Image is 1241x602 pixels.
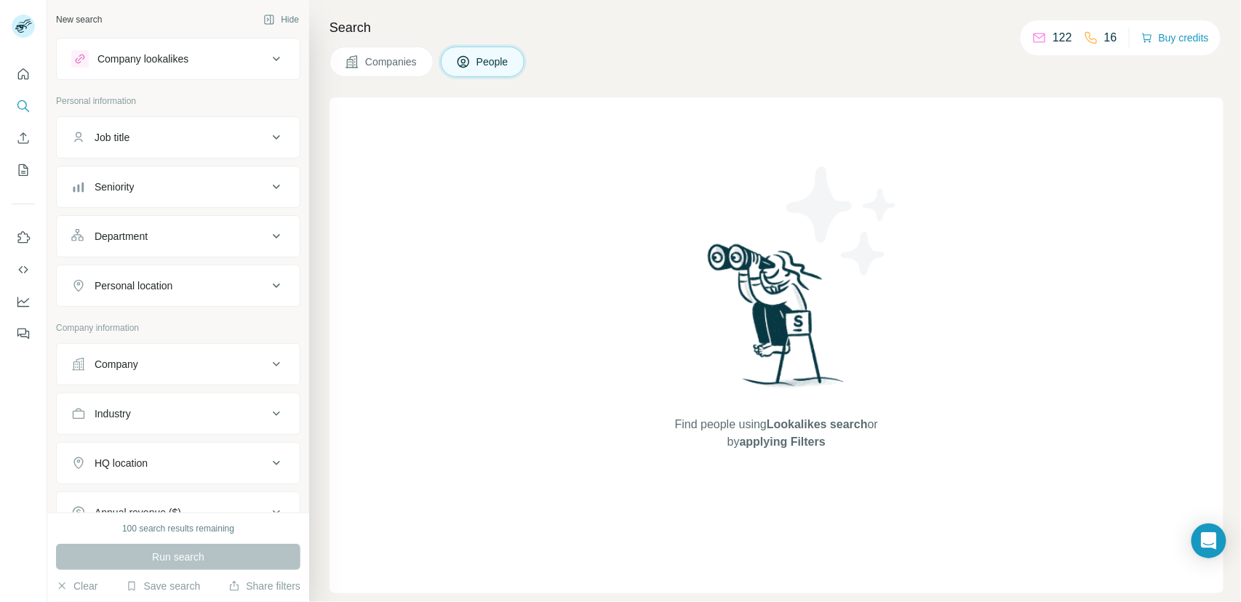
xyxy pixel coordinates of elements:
div: HQ location [95,456,148,470]
button: Share filters [228,579,300,593]
span: applying Filters [740,436,826,448]
div: Job title [95,130,129,145]
div: Seniority [95,180,134,194]
div: Company lookalikes [97,52,188,66]
p: Personal information [56,95,300,108]
p: 16 [1104,29,1117,47]
button: Hide [253,9,309,31]
button: Save search [126,579,200,593]
button: Industry [57,396,300,431]
div: Industry [95,406,131,421]
div: Open Intercom Messenger [1192,523,1226,558]
img: Surfe Illustration - Woman searching with binoculars [701,240,853,402]
button: Search [12,93,35,119]
div: Personal location [95,278,172,293]
button: Company lookalikes [57,41,300,76]
button: Annual revenue ($) [57,495,300,530]
button: Dashboard [12,289,35,315]
span: Lookalikes search [767,418,868,430]
h4: Search [330,17,1224,38]
button: My lists [12,157,35,183]
button: Seniority [57,169,300,204]
button: Use Surfe on LinkedIn [12,225,35,251]
div: Department [95,229,148,244]
span: Find people using or by [660,416,893,451]
button: HQ location [57,446,300,481]
div: Annual revenue ($) [95,505,181,520]
button: Personal location [57,268,300,303]
button: Job title [57,120,300,155]
span: Companies [365,55,418,69]
button: Enrich CSV [12,125,35,151]
div: New search [56,13,102,26]
span: People [476,55,510,69]
button: Quick start [12,61,35,87]
button: Department [57,219,300,254]
div: 100 search results remaining [122,522,234,535]
button: Buy credits [1141,28,1209,48]
p: Company information [56,321,300,334]
button: Use Surfe API [12,257,35,283]
img: Surfe Illustration - Stars [777,156,908,286]
button: Clear [56,579,97,593]
p: 122 [1053,29,1072,47]
button: Company [57,347,300,382]
div: Company [95,357,138,372]
button: Feedback [12,321,35,347]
